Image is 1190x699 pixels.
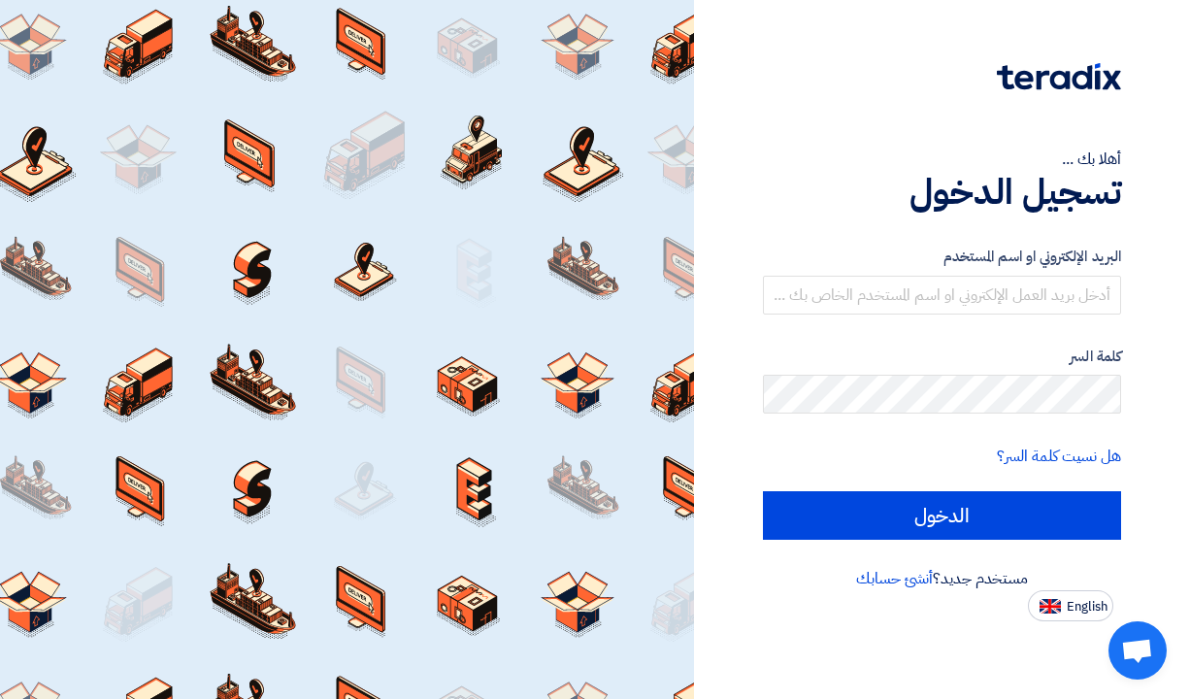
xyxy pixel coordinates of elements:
h1: تسجيل الدخول [763,171,1121,214]
div: مستخدم جديد؟ [763,567,1121,590]
button: English [1028,590,1113,621]
div: أهلا بك ... [763,148,1121,171]
div: Open chat [1108,621,1167,680]
input: أدخل بريد العمل الإلكتروني او اسم المستخدم الخاص بك ... [763,276,1121,315]
a: هل نسيت كلمة السر؟ [997,445,1121,468]
img: en-US.png [1040,599,1061,614]
label: كلمة السر [763,346,1121,368]
img: Teradix logo [997,63,1121,90]
span: English [1067,600,1107,614]
a: أنشئ حسابك [856,567,933,590]
label: البريد الإلكتروني او اسم المستخدم [763,246,1121,268]
input: الدخول [763,491,1121,540]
